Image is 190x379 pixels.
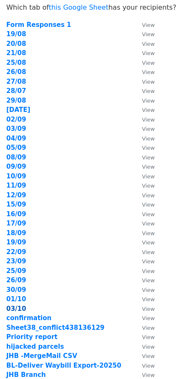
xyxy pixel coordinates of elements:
[6,229,26,237] a: 18/09
[6,257,26,265] a: 23/09
[134,314,155,322] a: View
[6,125,26,133] a: 03/09
[142,315,155,321] small: View
[6,343,64,350] strong: hijacked parcels
[134,49,155,57] a: View
[142,230,155,236] small: View
[6,21,71,29] strong: Form Responses 1
[6,362,121,369] a: BL-Deliver Waybill Export-20250
[134,352,155,360] a: View
[134,97,155,104] a: View
[142,296,155,302] small: View
[6,163,26,170] a: 09/09
[6,172,26,180] a: 10/09
[6,305,26,313] a: 03/10
[134,248,155,256] a: View
[134,182,155,189] a: View
[6,191,26,199] a: 12/09
[142,69,155,75] small: View
[134,106,155,114] a: View
[142,287,155,293] small: View
[6,295,26,303] a: 01/10
[142,249,155,255] small: View
[6,87,26,95] a: 28/07
[6,248,26,256] a: 22/09
[6,201,26,208] a: 15/09
[142,268,155,274] small: View
[134,68,155,76] a: View
[134,21,155,29] a: View
[6,144,26,151] a: 05/09
[134,40,155,48] a: View
[134,276,155,284] a: View
[6,352,77,360] a: JHB -MergeMail CSV
[6,286,26,294] strong: 30/09
[142,107,155,113] small: View
[134,220,155,227] a: View
[142,60,155,66] small: View
[6,3,184,12] p: Which tab of has your recipients?
[6,154,26,161] a: 08/09
[134,191,155,199] a: View
[6,40,26,48] a: 20/08
[142,145,155,151] small: View
[142,211,155,217] small: View
[142,201,155,208] small: View
[6,49,26,57] a: 21/08
[134,87,155,95] a: View
[134,362,155,369] a: View
[148,339,190,379] div: Chat Widget
[6,210,26,218] a: 16/09
[134,295,155,303] a: View
[6,276,26,284] a: 26/09
[6,314,51,322] a: confirmation
[134,116,155,123] a: View
[142,183,155,189] small: View
[6,116,26,123] a: 02/09
[142,88,155,94] small: View
[142,164,155,170] small: View
[6,78,26,85] a: 27/08
[142,334,155,340] small: View
[134,78,155,85] a: View
[142,22,155,28] small: View
[6,220,26,227] a: 17/09
[142,135,155,142] small: View
[6,30,26,38] a: 19/08
[142,98,155,104] small: View
[134,286,155,294] a: View
[6,371,46,379] a: JHB Branch
[142,277,155,284] small: View
[142,117,155,123] small: View
[6,135,26,142] a: 04/09
[6,106,30,114] a: [DATE]
[134,257,155,265] a: View
[142,220,155,227] small: View
[134,59,155,66] a: View
[6,333,58,341] a: Priority report
[6,97,26,104] strong: 29/08
[6,267,26,275] a: 25/09
[134,324,155,331] a: View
